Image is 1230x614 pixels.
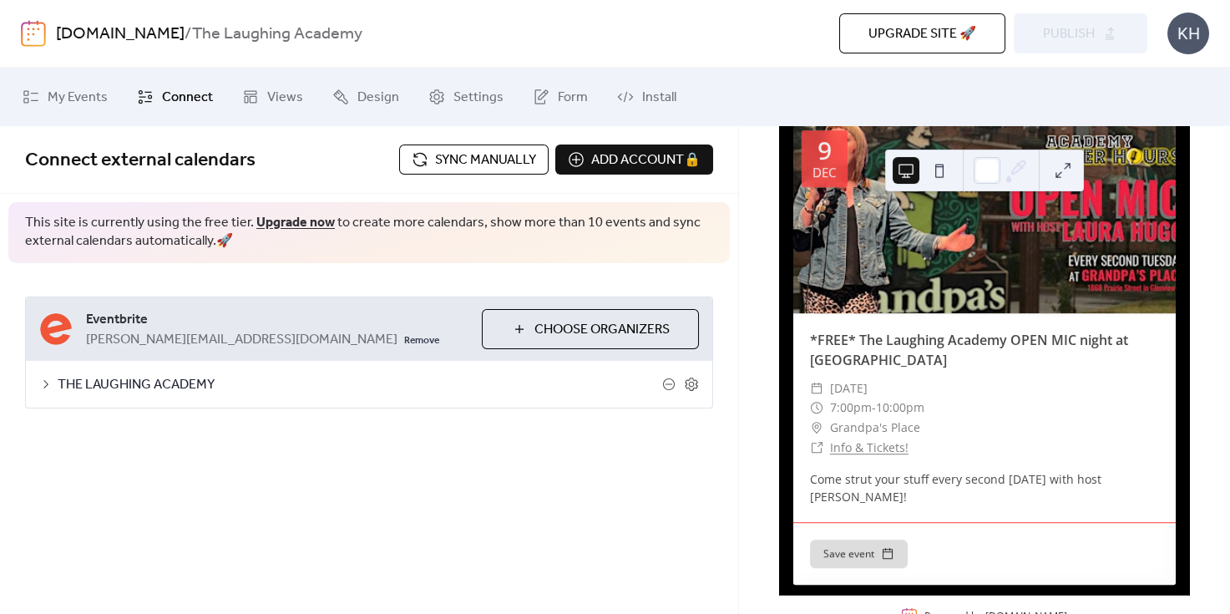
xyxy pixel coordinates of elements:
span: 10:00pm [876,398,924,418]
div: ​ [810,398,823,418]
span: Form [558,88,588,108]
div: Come strut your stuff every second [DATE] with host [PERSON_NAME]! [793,470,1176,505]
a: Form [520,74,600,119]
button: Save event [810,540,908,568]
div: ​ [810,378,823,398]
span: Connect external calendars [25,142,256,179]
a: Settings [416,74,516,119]
div: Dec [812,166,836,179]
span: Design [357,88,399,108]
button: Choose Organizers [482,309,699,349]
a: *FREE* The Laughing Academy OPEN MIC night at [GEOGRAPHIC_DATA] [810,331,1128,369]
span: Grandpa's Place [830,418,920,438]
b: The Laughing Academy [192,18,362,50]
span: THE LAUGHING ACADEMY [58,375,662,395]
a: Views [230,74,316,119]
span: - [872,398,876,418]
span: This site is currently using the free tier. to create more calendars, show more than 10 events an... [25,214,713,251]
img: eventbrite [39,312,73,346]
div: ​ [810,438,823,458]
button: Upgrade site 🚀 [839,13,1005,53]
div: ​ [810,418,823,438]
a: Install [605,74,689,119]
a: My Events [10,74,120,119]
span: Remove [404,334,439,348]
span: Eventbrite [86,310,468,330]
span: My Events [48,88,108,108]
span: Install [642,88,676,108]
span: Connect [162,88,213,108]
div: KH [1167,13,1209,54]
a: Info & Tickets! [830,439,909,455]
div: 9 [817,138,832,163]
span: 7:00pm [830,398,872,418]
b: / [185,18,192,50]
span: Upgrade site 🚀 [868,24,976,44]
a: Upgrade now [256,210,335,236]
a: Design [320,74,412,119]
span: Settings [453,88,504,108]
span: [PERSON_NAME][EMAIL_ADDRESS][DOMAIN_NAME] [86,330,397,350]
button: Sync manually [399,145,549,175]
span: Sync manually [435,150,536,170]
span: Views [267,88,303,108]
a: Connect [124,74,225,119]
img: logo [21,20,46,47]
span: [DATE] [830,378,868,398]
span: Choose Organizers [534,320,670,340]
a: [DOMAIN_NAME] [56,18,185,50]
